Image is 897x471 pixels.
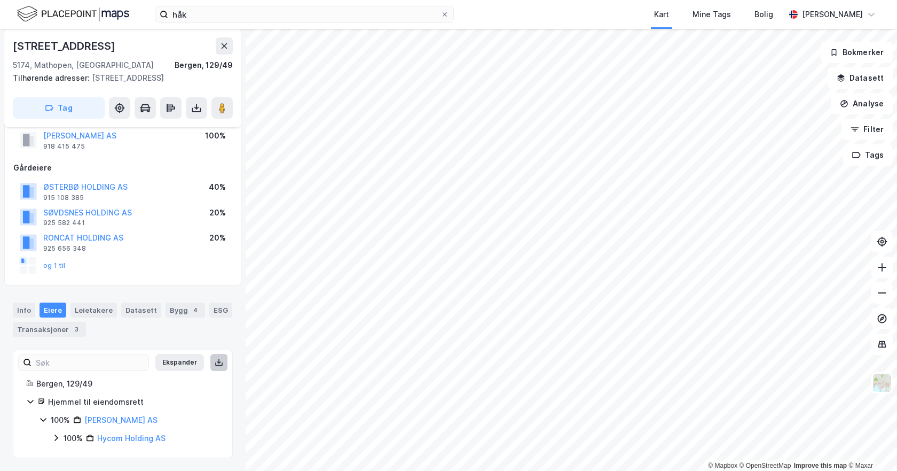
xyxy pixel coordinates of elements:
[43,244,86,253] div: 925 656 348
[13,72,224,84] div: [STREET_ADDRESS]
[36,377,219,390] div: Bergen, 129/49
[739,462,791,469] a: OpenStreetMap
[844,420,897,471] div: Kontrollprogram for chat
[40,303,66,318] div: Eiere
[708,462,737,469] a: Mapbox
[693,8,731,21] div: Mine Tags
[168,6,440,22] input: Søk på adresse, matrikkel, gårdeiere, leietakere eller personer
[209,303,232,318] div: ESG
[64,432,83,445] div: 100%
[13,73,92,82] span: Tilhørende adresser:
[754,8,773,21] div: Bolig
[654,8,669,21] div: Kart
[843,144,893,166] button: Tags
[166,303,205,318] div: Bygg
[841,119,893,140] button: Filter
[802,8,863,21] div: [PERSON_NAME]
[155,354,204,371] button: Ekspander
[831,93,893,114] button: Analyse
[13,303,35,318] div: Info
[175,59,233,72] div: Bergen, 129/49
[872,373,892,393] img: Z
[209,231,226,244] div: 20%
[205,129,226,142] div: 100%
[844,420,897,471] iframe: Chat Widget
[32,354,148,370] input: Søk
[97,434,166,443] a: Hycom Holding AS
[794,462,847,469] a: Improve this map
[17,5,129,24] img: logo.f888ab2527a4732fd821a326f86c7f29.svg
[13,161,232,174] div: Gårdeiere
[190,305,201,315] div: 4
[71,324,82,335] div: 3
[13,97,105,119] button: Tag
[51,414,70,427] div: 100%
[13,37,117,55] div: [STREET_ADDRESS]
[209,206,226,219] div: 20%
[821,42,893,63] button: Bokmerker
[48,396,219,408] div: Hjemmel til eiendomsrett
[13,59,154,72] div: 5174, Mathopen, [GEOGRAPHIC_DATA]
[84,415,158,424] a: [PERSON_NAME] AS
[209,181,226,194] div: 40%
[43,194,84,202] div: 915 108 385
[43,219,85,227] div: 925 582 441
[70,303,117,318] div: Leietakere
[43,142,85,151] div: 918 415 475
[828,67,893,89] button: Datasett
[121,303,161,318] div: Datasett
[13,322,86,337] div: Transaksjoner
